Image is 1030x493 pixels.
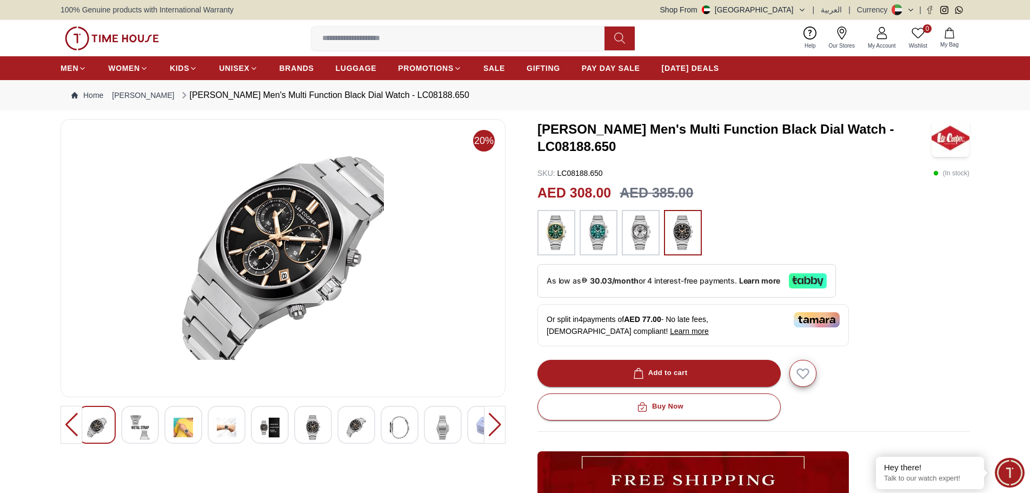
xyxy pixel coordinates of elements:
[863,42,900,50] span: My Account
[660,4,806,15] button: Shop From[GEOGRAPHIC_DATA]
[926,6,934,14] a: Facebook
[398,63,454,74] span: PROMOTIONS
[336,63,377,74] span: LUGGAGE
[71,90,103,101] a: Home
[280,58,314,78] a: BRANDS
[61,58,87,78] a: MEN
[923,24,932,33] span: 0
[217,415,236,440] img: Lee Cooper Men's Multi Function Green Dial Watch - LC08188.270
[585,215,612,250] img: ...
[631,367,688,379] div: Add to cart
[130,415,150,440] img: Lee Cooper Men's Multi Function Green Dial Watch - LC08188.270
[483,58,505,78] a: SALE
[108,58,148,78] a: WOMEN
[483,63,505,74] span: SALE
[582,58,640,78] a: PAY DAY SALE
[543,215,570,250] img: ...
[940,6,948,14] a: Instagram
[635,400,683,413] div: Buy Now
[537,304,849,346] div: Or split in 4 payments of - No late fees, [DEMOGRAPHIC_DATA] compliant!
[280,63,314,74] span: BRANDS
[398,58,462,78] a: PROMOTIONS
[108,63,140,74] span: WOMEN
[537,168,603,179] p: LC08188.650
[620,183,693,203] h3: AED 385.00
[537,360,781,387] button: Add to cart
[800,42,820,50] span: Help
[61,63,78,74] span: MEN
[884,474,976,483] p: Talk to our watch expert!
[624,315,661,324] span: AED 77.00
[995,458,1025,488] div: Chat Widget
[433,415,453,440] img: Lee Cooper Men's Multi Function Green Dial Watch - LC08188.270
[473,130,495,152] span: 20%
[662,58,719,78] a: [DATE] DEALS
[390,415,409,440] img: Lee Cooper Men's Multi Function Green Dial Watch - LC08188.270
[260,415,280,440] img: Lee Cooper Men's Multi Function Green Dial Watch - LC08188.270
[170,58,197,78] a: KIDS
[537,183,611,203] h2: AED 308.00
[70,128,496,388] img: Lee Cooper Men's Multi Function Green Dial Watch - LC08188.270
[174,415,193,440] img: Lee Cooper Men's Multi Function Green Dial Watch - LC08188.270
[857,4,892,15] div: Currency
[821,4,842,15] button: العربية
[527,58,560,78] a: GIFTING
[112,90,174,101] a: [PERSON_NAME]
[582,63,640,74] span: PAY DAY SALE
[825,42,859,50] span: Our Stores
[476,415,496,440] img: Lee Cooper Men's Multi Function Green Dial Watch - LC08188.270
[662,63,719,74] span: [DATE] DEALS
[955,6,963,14] a: Whatsapp
[813,4,815,15] span: |
[670,327,709,336] span: Learn more
[702,5,710,14] img: United Arab Emirates
[61,80,969,110] nav: Breadcrumb
[170,63,189,74] span: KIDS
[61,4,234,15] span: 100% Genuine products with International Warranty
[936,41,963,49] span: My Bag
[905,42,932,50] span: Wishlist
[669,215,696,250] img: ...
[627,215,654,250] img: ...
[919,4,921,15] span: |
[537,169,555,178] span: SKU :
[932,119,969,157] img: Lee Cooper Men's Multi Function Black Dial Watch - LC08188.650
[822,24,861,52] a: Our Stores
[347,415,366,440] img: Lee Cooper Men's Multi Function Green Dial Watch - LC08188.270
[537,393,781,420] button: Buy Now
[336,58,377,78] a: LUGGAGE
[87,415,107,440] img: Lee Cooper Men's Multi Function Green Dial Watch - LC08188.270
[798,24,822,52] a: Help
[884,462,976,473] div: Hey there!
[65,27,159,50] img: ...
[303,415,323,440] img: Lee Cooper Men's Multi Function Green Dial Watch - LC08188.270
[527,63,560,74] span: GIFTING
[179,89,469,102] div: [PERSON_NAME] Men's Multi Function Black Dial Watch - LC08188.650
[219,58,257,78] a: UNISEX
[848,4,850,15] span: |
[902,24,934,52] a: 0Wishlist
[794,312,840,327] img: Tamara
[219,63,249,74] span: UNISEX
[933,168,969,179] p: ( In stock )
[934,25,965,51] button: My Bag
[537,121,932,155] h3: [PERSON_NAME] Men's Multi Function Black Dial Watch - LC08188.650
